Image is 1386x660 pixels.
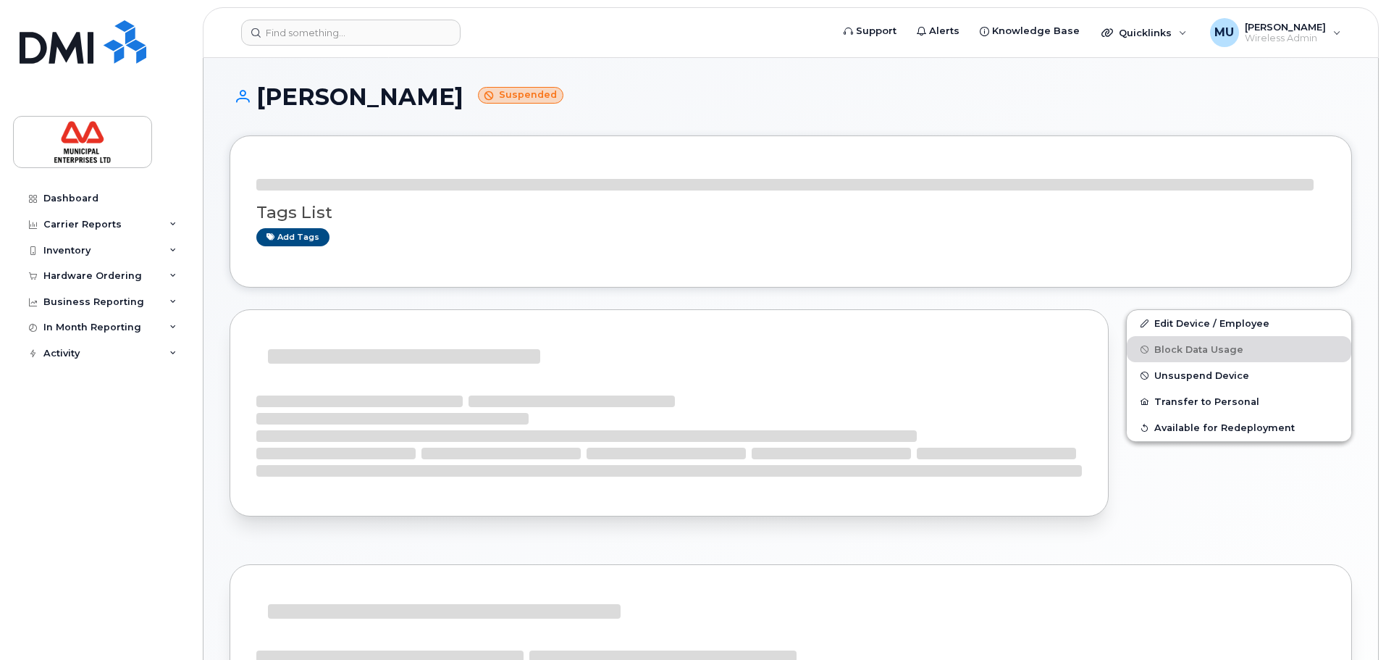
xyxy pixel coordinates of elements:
[1127,362,1351,388] button: Unsuspend Device
[256,204,1325,222] h3: Tags List
[1127,388,1351,414] button: Transfer to Personal
[1127,414,1351,440] button: Available for Redeployment
[1154,370,1249,381] span: Unsuspend Device
[230,84,1352,109] h1: [PERSON_NAME]
[1127,310,1351,336] a: Edit Device / Employee
[1154,422,1295,433] span: Available for Redeployment
[256,228,329,246] a: Add tags
[1127,336,1351,362] button: Block Data Usage
[478,87,563,104] small: Suspended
